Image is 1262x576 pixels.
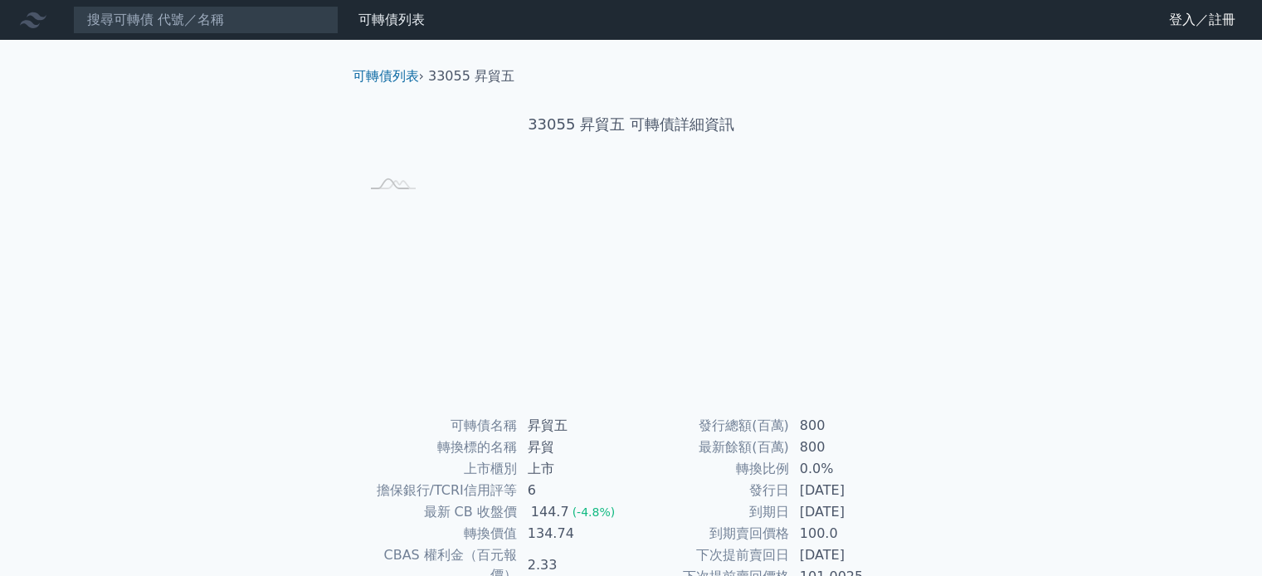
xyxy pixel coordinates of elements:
[359,480,518,501] td: 擔保銀行/TCRI信用評等
[428,66,514,86] li: 33055 昇貿五
[359,523,518,544] td: 轉換價值
[790,523,904,544] td: 100.0
[631,458,790,480] td: 轉換比例
[518,523,631,544] td: 134.74
[631,480,790,501] td: 發行日
[790,480,904,501] td: [DATE]
[73,6,339,34] input: 搜尋可轉債 代號／名稱
[518,415,631,437] td: 昇貿五
[631,523,790,544] td: 到期賣回價格
[573,505,616,519] span: (-4.8%)
[790,544,904,566] td: [DATE]
[790,437,904,458] td: 800
[1156,7,1249,33] a: 登入／註冊
[359,415,518,437] td: 可轉債名稱
[359,501,518,523] td: 最新 CB 收盤價
[790,501,904,523] td: [DATE]
[518,480,631,501] td: 6
[631,437,790,458] td: 最新餘額(百萬)
[518,437,631,458] td: 昇貿
[631,415,790,437] td: 發行總額(百萬)
[790,458,904,480] td: 0.0%
[790,415,904,437] td: 800
[353,66,424,86] li: ›
[359,437,518,458] td: 轉換標的名稱
[518,458,631,480] td: 上市
[631,501,790,523] td: 到期日
[339,113,923,136] h1: 33055 昇貿五 可轉債詳細資訊
[353,68,419,84] a: 可轉債列表
[358,12,425,27] a: 可轉債列表
[359,458,518,480] td: 上市櫃別
[528,502,573,522] div: 144.7
[631,544,790,566] td: 下次提前賣回日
